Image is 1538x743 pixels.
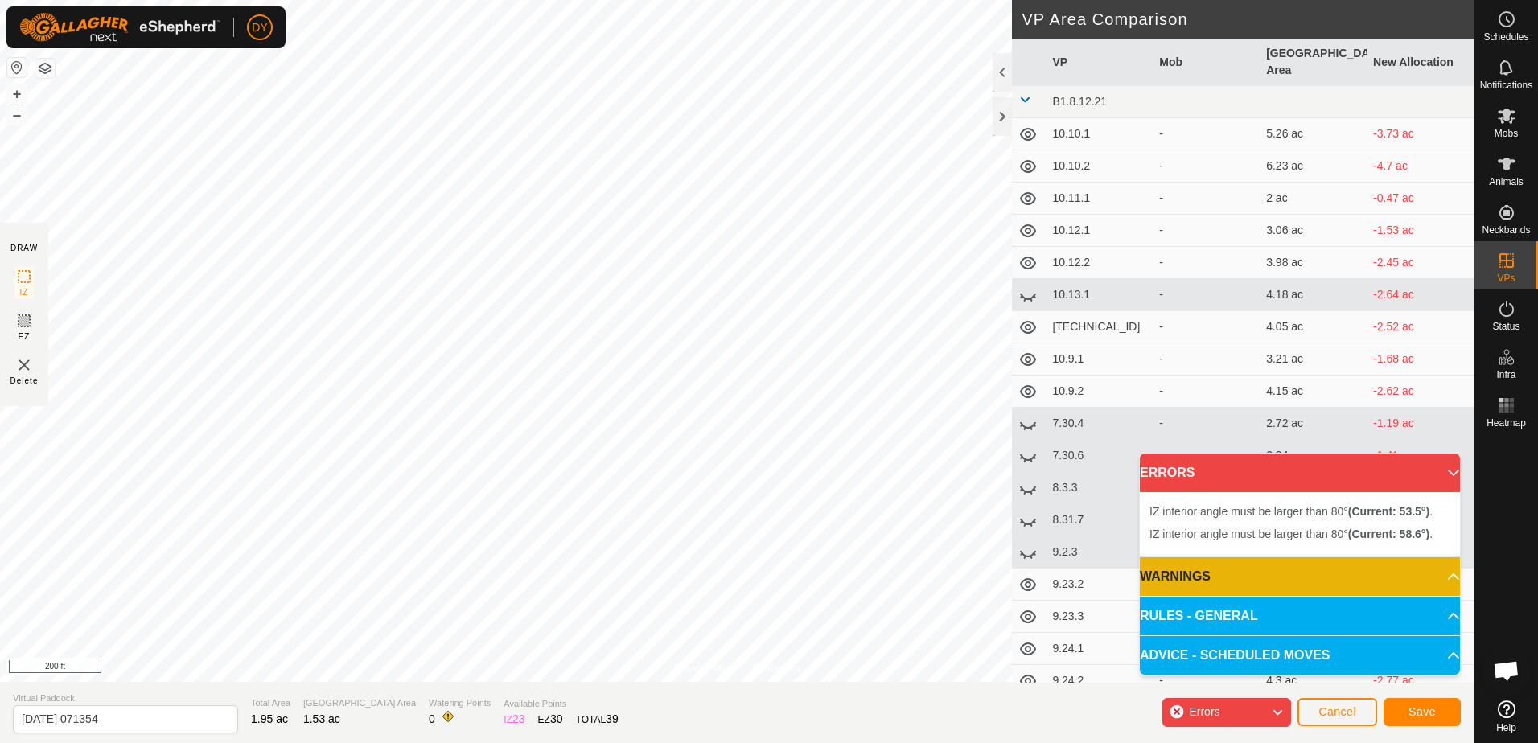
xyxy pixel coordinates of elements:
button: + [7,84,27,104]
div: - [1159,222,1253,239]
button: Map Layers [35,59,55,78]
td: -1.68 ac [1367,343,1474,376]
span: IZ interior angle must be larger than 80° . [1149,505,1433,518]
td: -2.52 ac [1367,311,1474,343]
div: - [1159,158,1253,174]
td: 7.30.4 [1046,408,1153,440]
span: 30 [550,712,563,725]
span: Schedules [1483,32,1528,42]
td: 10.9.1 [1046,343,1153,376]
td: 8.3.3 [1046,472,1153,504]
span: Help [1496,723,1516,733]
span: RULES - GENERAL [1140,606,1258,626]
span: 0 [429,712,435,725]
td: 9.2.3 [1046,536,1153,569]
button: Cancel [1297,698,1377,726]
span: Total Area [251,696,290,710]
span: Notifications [1480,80,1532,90]
td: 4.05 ac [1260,311,1367,343]
div: - [1159,254,1253,271]
span: [GEOGRAPHIC_DATA] Area [303,696,416,710]
td: -1.19 ac [1367,408,1474,440]
span: IZ interior angle must be larger than 80° . [1149,527,1433,540]
p-accordion-header: ADVICE - SCHEDULED MOVES [1140,636,1460,675]
td: 10.11.1 [1046,183,1153,215]
div: - [1159,351,1253,367]
td: 5.26 ac [1260,118,1367,150]
span: B1.8.12.21 [1052,95,1107,108]
td: 8.31.7 [1046,504,1153,536]
td: -4.7 ac [1367,150,1474,183]
img: VP [14,355,34,375]
td: 10.13.1 [1046,279,1153,311]
span: 1.95 ac [251,712,288,725]
td: 3.21 ac [1260,343,1367,376]
span: 39 [606,712,619,725]
span: DY [252,19,267,36]
div: Open chat [1482,647,1531,695]
td: 3.98 ac [1260,247,1367,279]
td: 4.15 ac [1260,376,1367,408]
td: 10.12.1 [1046,215,1153,247]
span: Heatmap [1487,418,1526,428]
p-accordion-content: ERRORS [1140,492,1460,556]
span: Mobs [1495,129,1518,138]
a: Privacy Policy [673,661,734,675]
td: 2.72 ac [1260,408,1367,440]
div: - [1159,415,1253,432]
span: Errors [1189,705,1219,718]
p-accordion-header: WARNINGS [1140,557,1460,596]
span: Available Points [504,697,618,711]
div: - [1159,190,1253,207]
span: Neckbands [1482,225,1530,235]
span: Animals [1489,177,1524,187]
span: Save [1408,705,1436,718]
td: [TECHNICAL_ID] [1046,311,1153,343]
th: New Allocation [1367,39,1474,86]
th: Mob [1153,39,1260,86]
div: - [1159,318,1253,335]
div: TOTAL [576,711,619,728]
td: 9.23.3 [1046,601,1153,633]
td: 4.18 ac [1260,279,1367,311]
td: 9.24.1 [1046,633,1153,665]
span: 23 [512,712,525,725]
div: EZ [538,711,563,728]
h2: VP Area Comparison [1022,10,1474,29]
button: Save [1384,698,1461,726]
td: -2.64 ac [1367,279,1474,311]
span: Infra [1496,370,1515,380]
span: Virtual Paddock [13,692,238,705]
td: 4.3 ac [1260,665,1367,697]
td: -2.77 ac [1367,665,1474,697]
span: Watering Points [429,696,491,710]
div: - [1159,447,1253,464]
td: 10.12.2 [1046,247,1153,279]
td: -3.73 ac [1367,118,1474,150]
span: 1.53 ac [303,712,340,725]
td: 7.30.6 [1046,440,1153,472]
td: 9.23.2 [1046,569,1153,601]
p-accordion-header: RULES - GENERAL [1140,597,1460,635]
td: 3.06 ac [1260,215,1367,247]
td: -1.53 ac [1367,215,1474,247]
span: Delete [10,375,39,387]
td: -2.62 ac [1367,376,1474,408]
div: IZ [504,711,524,728]
td: -1.41 ac [1367,440,1474,472]
td: 2 ac [1260,183,1367,215]
b: (Current: 58.6°) [1348,527,1429,540]
th: [GEOGRAPHIC_DATA] Area [1260,39,1367,86]
b: (Current: 53.5°) [1348,505,1429,518]
th: VP [1046,39,1153,86]
span: Status [1492,322,1519,331]
a: Contact Us [753,661,800,675]
td: 10.10.2 [1046,150,1153,183]
td: 6.23 ac [1260,150,1367,183]
td: 10.10.1 [1046,118,1153,150]
p-accordion-header: ERRORS [1140,454,1460,492]
span: VPs [1497,273,1515,283]
div: - [1159,286,1253,303]
a: Help [1474,694,1538,739]
div: - [1159,125,1253,142]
